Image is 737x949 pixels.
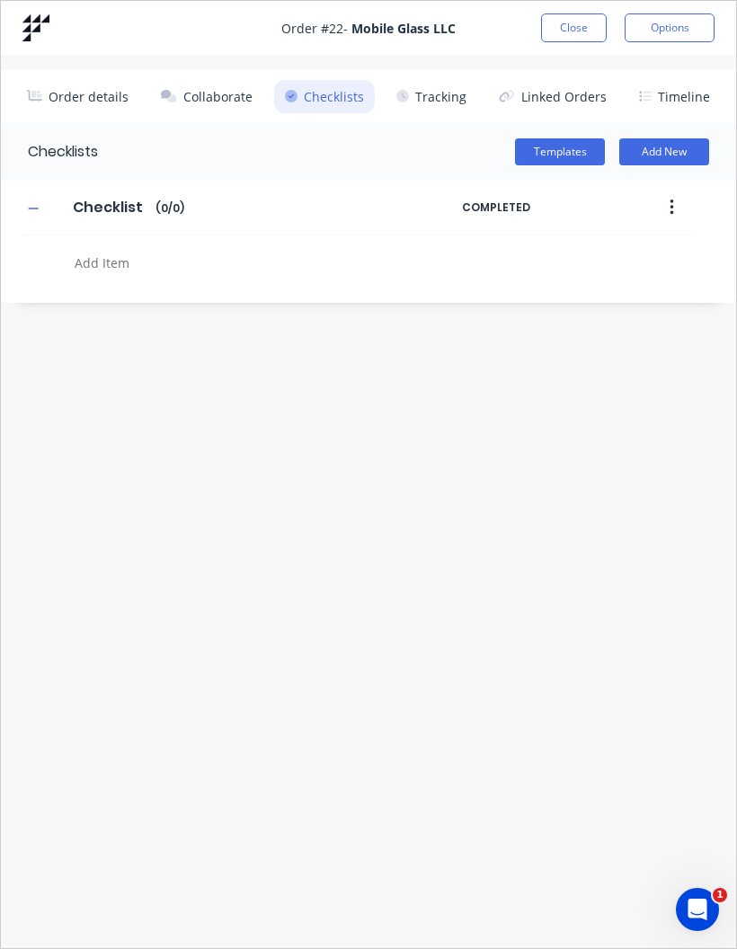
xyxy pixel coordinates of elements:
strong: Mobile Glass LLC [351,20,456,37]
img: Factory [22,14,49,41]
button: Close [541,13,607,42]
button: Tracking [386,80,477,113]
span: Order # 22 - [281,19,456,38]
span: 1 [713,888,727,902]
button: Timeline [628,80,721,113]
button: Add New [619,138,709,165]
button: Templates [515,138,605,165]
input: Enter Checklist name [62,194,155,221]
button: Order details [16,80,140,113]
button: Options [625,13,715,42]
span: COMPLETED [462,200,615,216]
iframe: Intercom live chat [676,888,719,931]
button: Collaborate [150,80,263,113]
button: Checklists [274,80,375,113]
span: ( 0 / 0 ) [155,200,184,217]
div: Checklists [1,123,98,181]
button: Linked Orders [488,80,617,113]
